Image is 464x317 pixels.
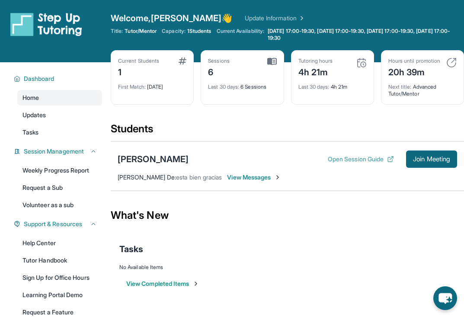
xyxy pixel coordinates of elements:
[356,58,367,68] img: card
[328,155,394,163] button: Open Session Guide
[245,14,305,22] a: Update Information
[118,58,159,64] div: Current Students
[17,90,102,106] a: Home
[20,220,97,228] button: Support & Resources
[388,58,440,64] div: Hours until promotion
[17,125,102,140] a: Tasks
[388,83,412,90] span: Next title :
[17,180,102,195] a: Request a Sub
[176,173,222,181] span: esta bien gracias
[24,74,54,83] span: Dashboard
[111,28,123,35] span: Title:
[208,83,239,90] span: Last 30 days :
[22,128,38,137] span: Tasks
[267,58,277,65] img: card
[298,83,330,90] span: Last 30 days :
[162,28,186,35] span: Capacity:
[17,253,102,268] a: Tutor Handbook
[118,64,159,78] div: 1
[208,58,230,64] div: Sessions
[446,58,457,68] img: card
[118,83,146,90] span: First Match :
[274,174,281,181] img: Chevron-Right
[413,157,450,162] span: Join Meeting
[17,287,102,303] a: Learning Portal Demo
[111,122,464,141] div: Students
[187,28,211,35] span: 1 Students
[227,173,281,182] span: View Messages
[118,153,189,165] div: [PERSON_NAME]
[298,78,367,90] div: 4h 21m
[118,173,176,181] span: [PERSON_NAME] De :
[17,197,102,213] a: Volunteer as a sub
[17,235,102,251] a: Help Center
[111,196,464,234] div: What's New
[268,28,462,42] span: [DATE] 17:00-19:30, [DATE] 17:00-19:30, [DATE] 17:00-19:30, [DATE] 17:00-19:30
[433,286,457,310] button: chat-button
[22,93,39,102] span: Home
[118,78,186,90] div: [DATE]
[20,147,97,156] button: Session Management
[208,64,230,78] div: 6
[388,78,457,97] div: Advanced Tutor/Mentor
[179,58,186,64] img: card
[17,163,102,178] a: Weekly Progress Report
[297,14,305,22] img: Chevron Right
[125,28,157,35] span: Tutor/Mentor
[22,111,46,119] span: Updates
[119,264,455,271] div: No Available Items
[24,147,84,156] span: Session Management
[17,107,102,123] a: Updates
[111,12,233,24] span: Welcome, [PERSON_NAME] 👋
[406,150,457,168] button: Join Meeting
[217,28,264,42] span: Current Availability:
[24,220,82,228] span: Support & Resources
[388,64,440,78] div: 20h 39m
[266,28,464,42] a: [DATE] 17:00-19:30, [DATE] 17:00-19:30, [DATE] 17:00-19:30, [DATE] 17:00-19:30
[208,78,276,90] div: 6 Sessions
[10,12,82,36] img: logo
[17,270,102,285] a: Sign Up for Office Hours
[126,279,199,288] button: View Completed Items
[119,243,143,255] span: Tasks
[298,64,333,78] div: 4h 21m
[298,58,333,64] div: Tutoring hours
[20,74,97,83] button: Dashboard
